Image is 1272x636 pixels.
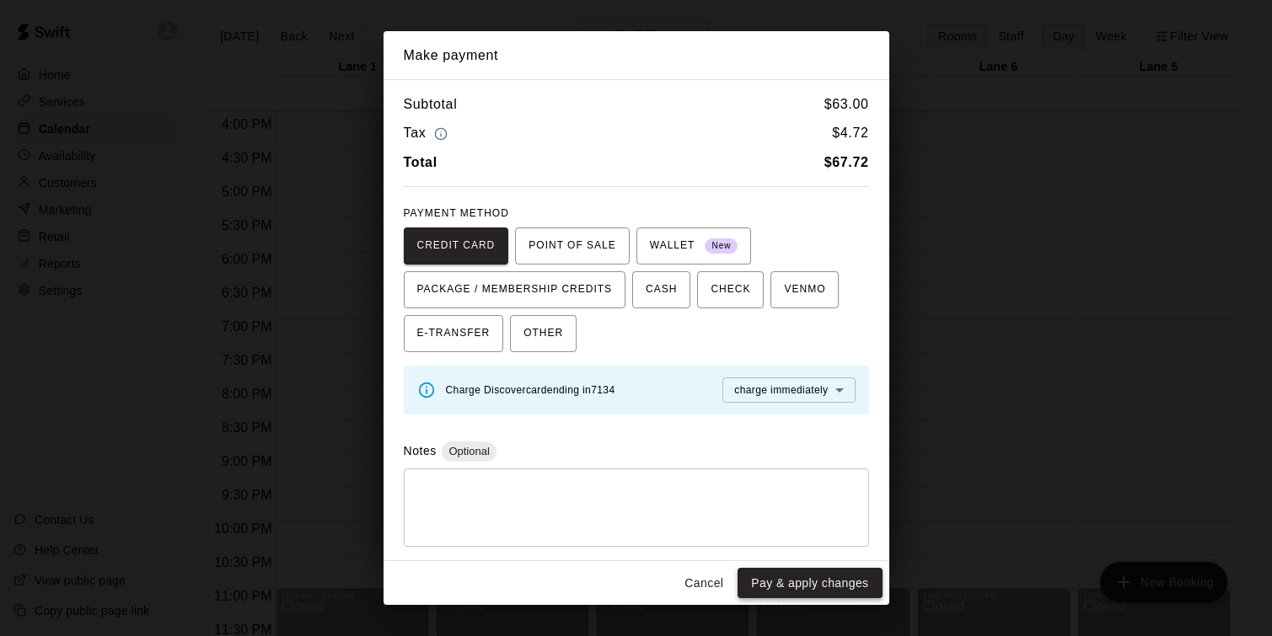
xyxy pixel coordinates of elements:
[404,315,504,352] button: E-TRANSFER
[636,227,752,265] button: WALLET New
[404,271,626,308] button: PACKAGE / MEMBERSHIP CREDITS
[446,384,615,396] span: Charge Discover card ending in 7134
[404,444,437,457] label: Notes
[417,320,491,347] span: E-TRANSFER
[404,207,509,219] span: PAYMENT METHOD
[824,94,869,115] h6: $ 63.00
[650,232,738,259] span: WALLET
[632,271,690,308] button: CASH
[384,31,889,80] h2: Make payment
[404,155,437,169] b: Total
[404,94,458,115] h6: Subtotal
[529,232,615,259] span: POINT OF SALE
[523,320,563,347] span: OTHER
[442,445,496,457] span: Optional
[697,271,764,308] button: CHECK
[510,315,577,352] button: OTHER
[770,271,839,308] button: VENMO
[417,276,613,303] span: PACKAGE / MEMBERSHIP CREDITS
[784,276,825,303] span: VENMO
[824,155,869,169] b: $ 67.72
[404,227,509,265] button: CREDIT CARD
[738,568,882,599] button: Pay & apply changes
[515,227,629,265] button: POINT OF SALE
[832,122,868,145] h6: $ 4.72
[404,122,453,145] h6: Tax
[705,235,738,258] span: New
[646,276,677,303] span: CASH
[417,232,496,259] span: CREDIT CARD
[677,568,731,599] button: Cancel
[734,384,828,396] span: charge immediately
[711,276,750,303] span: CHECK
